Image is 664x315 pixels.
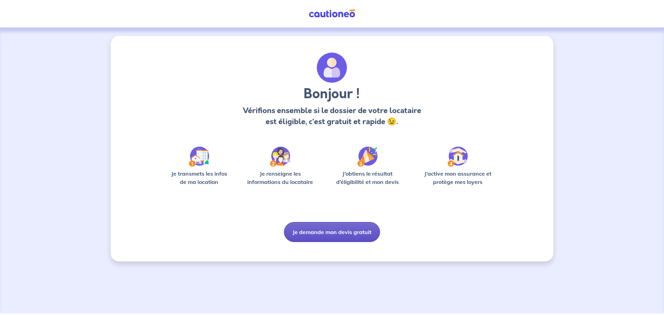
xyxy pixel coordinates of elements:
img: /static/f3e743aab9439237c3e2196e4328bba9/Step-3.svg [357,147,378,167]
p: Je transmets les infos de ma location [166,169,232,186]
h3: Bonjour ! [241,86,423,102]
img: /static/bfff1cf634d835d9112899e6a3df1a5d/Step-4.svg [448,147,468,167]
img: /static/c0a346edaed446bb123850d2d04ad552/Step-2.svg [270,147,290,167]
p: Vérifions ensemble si le dossier de votre locataire est éligible, c’est gratuit et rapide 😉. [241,105,423,127]
img: /static/90a569abe86eec82015bcaae536bd8e6/Step-1.svg [189,147,209,167]
p: Je renseigne les informations du locataire [243,169,317,186]
p: J’active mon assurance et protège mes loyers [417,169,498,186]
p: J’obtiens le résultat d’éligibilité et mon devis [329,169,407,186]
img: archivate [317,53,347,83]
button: Je demande mon devis gratuit [284,222,380,242]
img: Cautioneo [306,9,358,18]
